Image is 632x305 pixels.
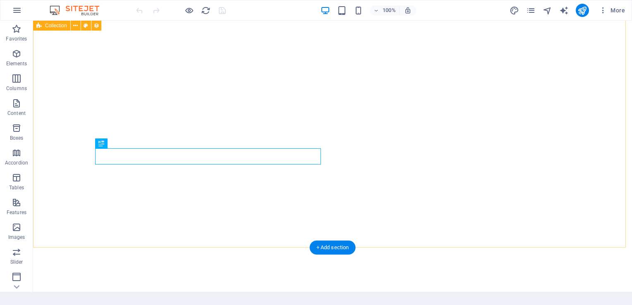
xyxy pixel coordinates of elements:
span: Collection [45,23,67,28]
i: Pages (Ctrl+Alt+S) [526,6,536,15]
span: More [599,6,625,14]
i: Publish [577,6,587,15]
i: On resize automatically adjust zoom level to fit chosen device. [404,7,412,14]
p: Content [7,110,26,117]
i: AI Writer [559,6,569,15]
button: publish [576,4,589,17]
button: Click here to leave preview mode and continue editing [184,5,194,15]
div: + Add section [310,241,356,255]
h6: 100% [383,5,396,15]
p: Favorites [6,36,27,42]
p: Accordion [5,160,28,166]
i: Design (Ctrl+Alt+Y) [510,6,519,15]
button: More [596,4,628,17]
button: pages [526,5,536,15]
p: Features [7,209,26,216]
button: design [510,5,519,15]
p: Images [8,234,25,241]
button: text_generator [559,5,569,15]
p: Slider [10,259,23,265]
img: Editor Logo [48,5,110,15]
p: Tables [9,184,24,191]
button: 100% [370,5,400,15]
p: Boxes [10,135,24,141]
p: Columns [6,85,27,92]
button: reload [201,5,211,15]
button: navigator [543,5,553,15]
i: Navigator [543,6,552,15]
p: Elements [6,60,27,67]
i: Reload page [201,6,211,15]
